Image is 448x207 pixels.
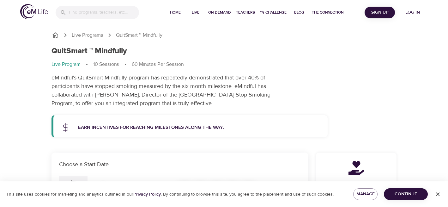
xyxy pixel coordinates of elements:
[384,188,428,200] button: Continue
[51,73,288,108] p: eMindful's QuitSmart Mindfully program has repeatedly demonstrated that over 40% of participants ...
[133,191,161,197] a: Privacy Policy
[365,7,395,18] button: Sign Up
[132,61,184,68] p: 60 Minutes Per Session
[367,9,392,16] span: Sign Up
[168,9,183,16] span: Home
[51,47,127,56] h1: QuitSmart ™ Mindfully
[116,32,162,39] p: QuitSmart ™ Mindfully
[51,61,81,68] p: Live Program
[72,32,103,39] a: Live Programs
[353,188,378,200] button: Manage
[400,9,425,16] span: Log in
[69,6,139,19] input: Find programs, teachers, etc...
[208,9,231,16] span: On-Demand
[236,9,255,16] span: Teachers
[188,9,203,16] span: Live
[260,9,287,16] span: 1% Challenge
[59,160,301,169] p: Choose a Start Date
[312,9,343,16] span: The Connection
[70,179,76,184] div: Jan
[51,61,397,68] nav: breadcrumb
[51,31,397,39] nav: breadcrumb
[20,4,48,19] img: logo
[358,190,373,198] span: Manage
[397,7,428,18] button: Log in
[389,190,423,198] span: Continue
[292,9,307,16] span: Blog
[93,61,119,68] p: 10 Sessions
[78,124,320,131] p: Earn incentives for reaching milestones along the way.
